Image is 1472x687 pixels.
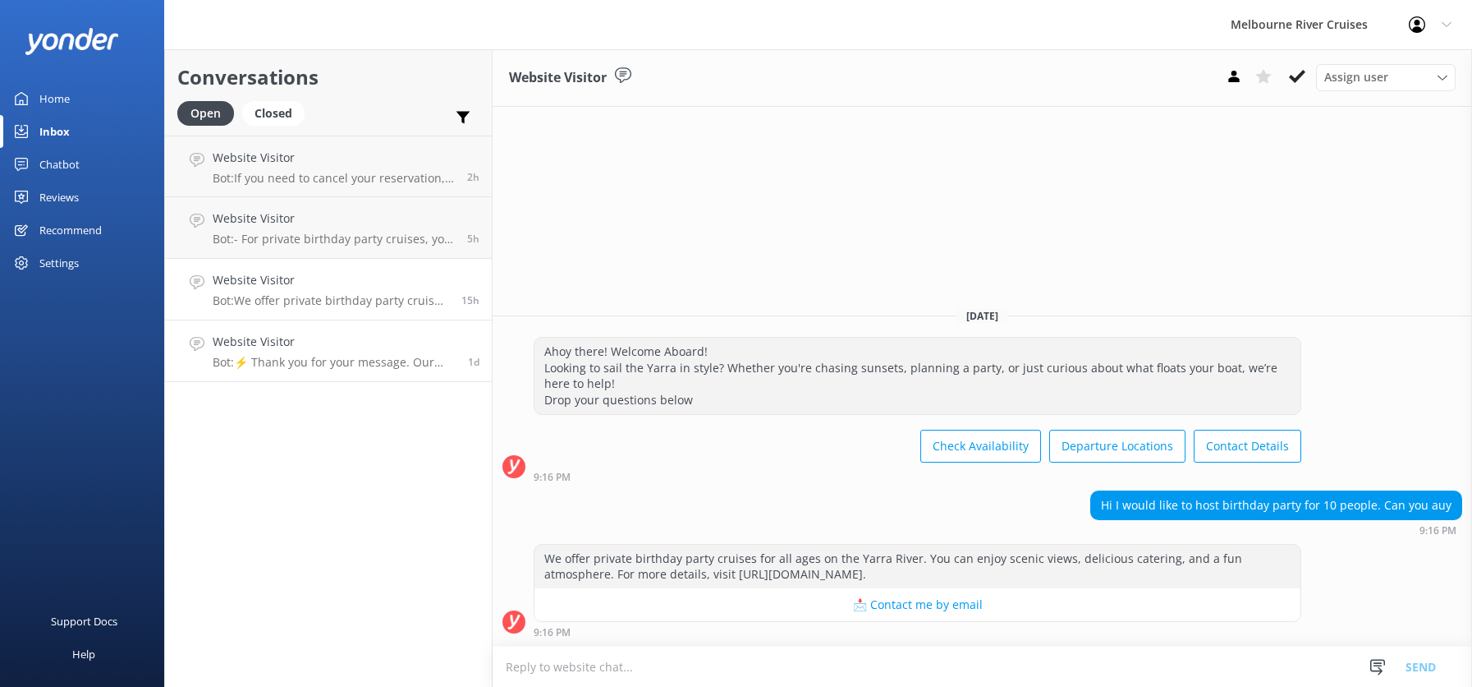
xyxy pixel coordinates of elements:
[51,605,117,638] div: Support Docs
[165,259,492,320] a: Website VisitorBot:We offer private birthday party cruises for all ages on the Yarra River. You c...
[165,197,492,259] a: Website VisitorBot:- For private birthday party cruises, you can celebrate on the Yarra River wit...
[1091,491,1461,519] div: Hi I would like to host birthday party for 10 people. Can you auy
[534,588,1300,621] button: 📩 Contact me by email
[213,232,455,247] p: Bot: - For private birthday party cruises, you can celebrate on the Yarra River with scenic views...
[39,247,79,279] div: Settings
[920,430,1041,463] button: Check Availability
[39,181,79,214] div: Reviews
[1324,68,1388,86] span: Assign user
[25,28,119,55] img: yonder-white-logo.png
[39,82,70,115] div: Home
[467,232,479,246] span: Sep 11 2025 07:23am (UTC +10:00) Australia/Sydney
[534,473,571,482] strong: 9:16 PM
[213,149,455,167] h4: Website Visitor
[1090,524,1462,536] div: Sep 10 2025 09:16pm (UTC +10:00) Australia/Sydney
[534,628,571,638] strong: 9:16 PM
[39,214,102,247] div: Recommend
[242,104,313,122] a: Closed
[956,309,1008,323] span: [DATE]
[165,320,492,382] a: Website VisitorBot:⚡ Thank you for your message. Our office hours are Mon - Fri 9.30am - 5pm. We'...
[534,545,1300,588] div: We offer private birthday party cruises for all ages on the Yarra River. You can enjoy scenic vie...
[39,115,70,148] div: Inbox
[467,170,479,184] span: Sep 11 2025 10:38am (UTC +10:00) Australia/Sydney
[213,171,455,186] p: Bot: If you need to cancel your reservation, please contact our team at [PHONE_NUMBER] or email [...
[213,293,449,308] p: Bot: We offer private birthday party cruises for all ages on the Yarra River. You can enjoy sceni...
[213,355,456,370] p: Bot: ⚡ Thank you for your message. Our office hours are Mon - Fri 9.30am - 5pm. We'll get back to...
[1419,526,1456,536] strong: 9:16 PM
[242,101,305,126] div: Closed
[534,626,1301,638] div: Sep 10 2025 09:16pm (UTC +10:00) Australia/Sydney
[1049,430,1185,463] button: Departure Locations
[468,355,479,369] span: Sep 10 2025 06:23am (UTC +10:00) Australia/Sydney
[177,62,479,93] h2: Conversations
[461,293,479,307] span: Sep 10 2025 09:16pm (UTC +10:00) Australia/Sydney
[213,210,455,228] h4: Website Visitor
[165,136,492,197] a: Website VisitorBot:If you need to cancel your reservation, please contact our team at [PHONE_NUMB...
[1194,430,1301,463] button: Contact Details
[1316,64,1456,90] div: Assign User
[534,338,1300,413] div: Ahoy there! Welcome Aboard! Looking to sail the Yarra in style? Whether you're chasing sunsets, p...
[177,101,234,126] div: Open
[72,638,95,671] div: Help
[213,333,456,351] h4: Website Visitor
[534,471,1301,482] div: Sep 10 2025 09:16pm (UTC +10:00) Australia/Sydney
[39,148,80,181] div: Chatbot
[177,104,242,122] a: Open
[213,271,449,289] h4: Website Visitor
[509,67,607,89] h3: Website Visitor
